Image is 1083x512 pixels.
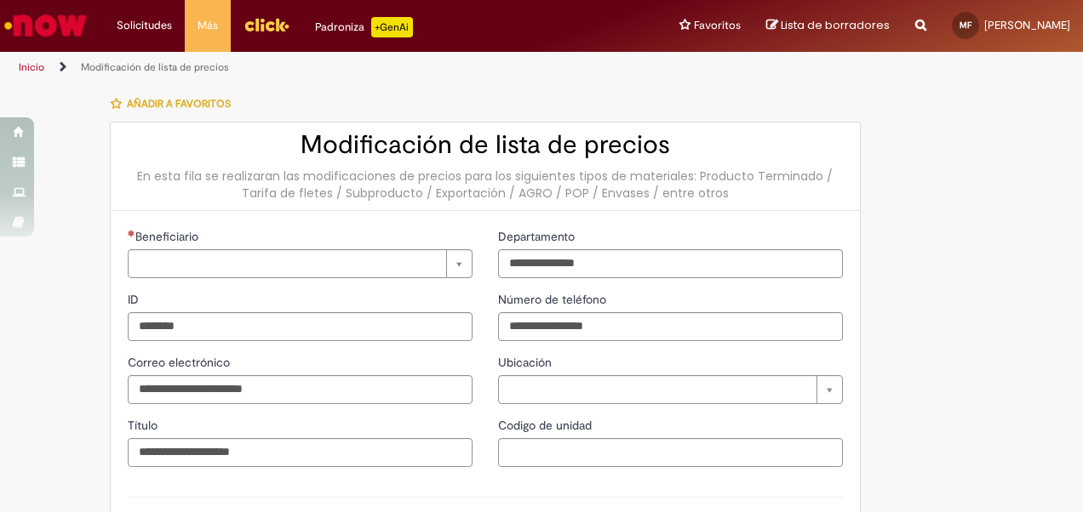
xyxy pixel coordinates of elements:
[19,60,44,74] a: Inicio
[244,12,289,37] img: click_logo_yellow_360x200.png
[110,86,240,122] button: Añadir a favoritos
[984,18,1070,32] span: [PERSON_NAME]
[128,230,135,236] span: Obligatorios
[498,292,610,307] span: Número de teléfono
[498,249,843,278] input: Departamento
[198,17,218,34] span: Más
[960,20,971,31] span: MF
[498,355,555,370] span: Ubicación
[128,292,142,307] span: ID
[13,52,709,83] ul: Rutas de acceso a la página
[2,9,89,43] img: ServiceNow
[694,17,741,34] span: Favoritos
[128,375,473,404] input: Correo electrónico
[498,438,843,467] input: Codigo de unidad
[315,17,413,37] div: Padroniza
[117,17,172,34] span: Solicitudes
[766,18,890,34] a: Lista de borradores
[128,168,843,202] div: En esta fila se realizaran las modificaciones de precios para los siguientes tipos de materiales:...
[371,17,413,37] p: +GenAi
[781,17,890,33] span: Lista de borradores
[128,438,473,467] input: Título
[128,131,843,159] h2: Modificación de lista de precios
[127,97,231,111] span: Añadir a favoritos
[81,60,229,74] a: Modificación de lista de precios
[128,249,473,278] a: Borrar campo Beneficiario
[128,312,473,341] input: ID
[498,375,843,404] a: Borrar campo Ubicación
[128,355,233,370] span: Correo electrónico
[498,418,595,433] span: Codigo de unidad
[135,229,202,244] span: Obligatorios - Beneficiario
[498,312,843,341] input: Número de teléfono
[498,229,578,244] span: Departamento
[128,418,161,433] span: Título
